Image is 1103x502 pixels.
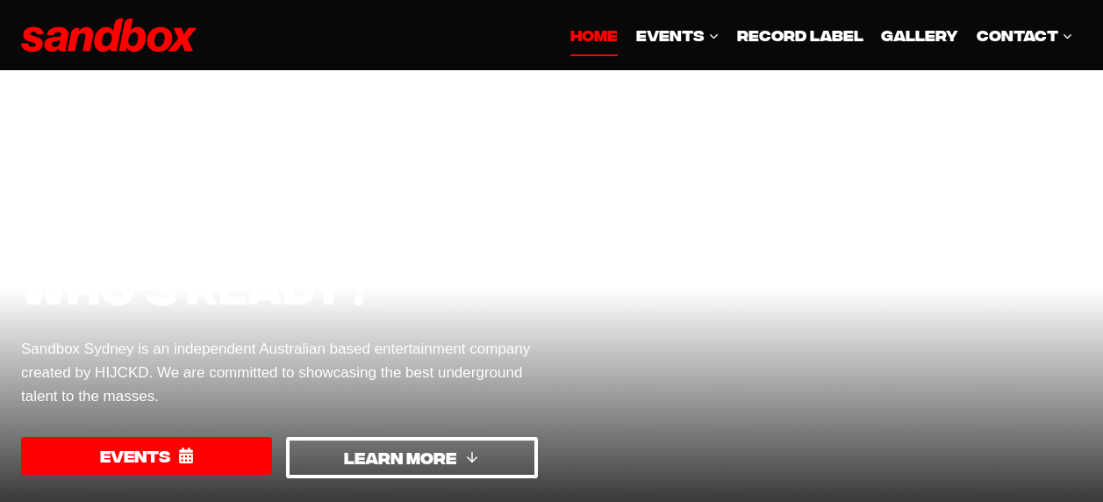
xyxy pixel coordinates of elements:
[872,14,967,56] a: GALLERY
[286,437,537,478] a: LEARN MORE
[562,14,627,56] a: HOME
[728,14,872,56] a: Record Label
[21,437,272,475] a: EVENTS
[636,23,720,47] span: EVENTS
[21,126,538,316] h1: Sydney’s biggest monthly event, who’s ready?
[21,18,197,53] img: Sandbox
[968,14,1082,56] a: CONTACT
[977,23,1073,47] span: CONTACT
[21,337,538,409] p: Sandbox Sydney is an independent Australian based entertainment company created by HIJCKD. We are...
[344,445,456,470] span: LEARN MORE
[627,14,728,56] a: EVENTS
[562,14,1082,56] nav: Primary Navigation
[100,443,170,469] span: EVENTS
